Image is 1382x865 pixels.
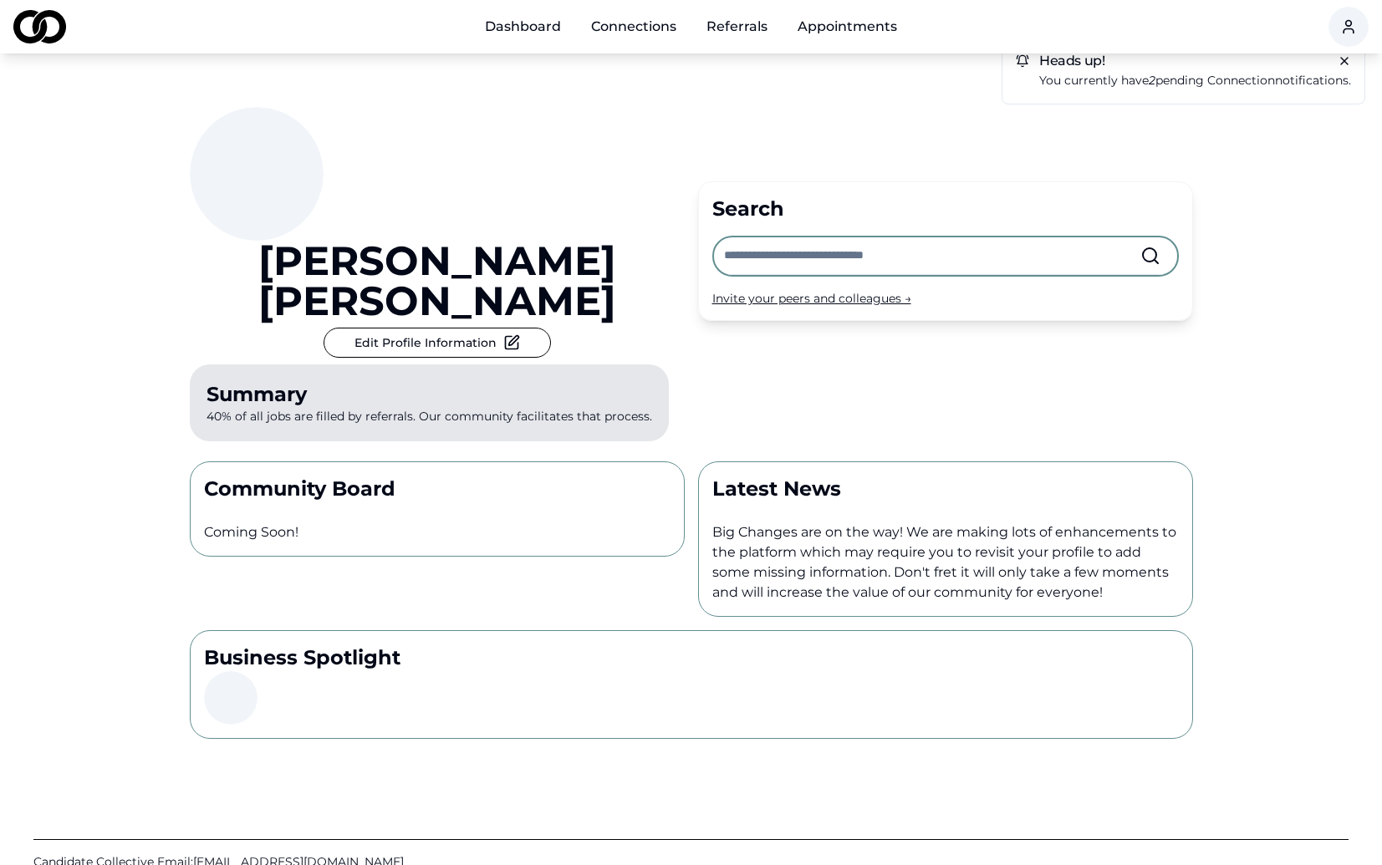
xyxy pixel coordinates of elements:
[712,196,1179,222] div: Search
[712,290,1179,307] div: Invite your peers and colleagues →
[190,241,685,321] a: [PERSON_NAME] [PERSON_NAME]
[324,328,551,358] button: Edit Profile Information
[204,476,671,502] p: Community Board
[190,364,669,441] p: 40% of all jobs are filled by referrals. Our community facilitates that process.
[578,10,690,43] a: Connections
[472,10,574,43] a: Dashboard
[204,522,671,542] p: Coming Soon!
[204,644,1179,671] p: Business Spotlight
[1039,71,1351,90] a: You currently have2pending connectionnotifications.
[472,10,910,43] nav: Main
[712,522,1179,603] p: Big Changes are on the way! We are making lots of enhancements to the platform which may require ...
[1039,71,1351,90] p: You currently have pending notifications.
[13,10,66,43] img: logo
[784,10,910,43] a: Appointments
[207,381,652,408] div: Summary
[1149,73,1155,88] em: 2
[712,476,1179,502] p: Latest News
[1016,54,1351,68] h5: Heads up!
[693,10,781,43] a: Referrals
[1207,73,1275,88] span: connection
